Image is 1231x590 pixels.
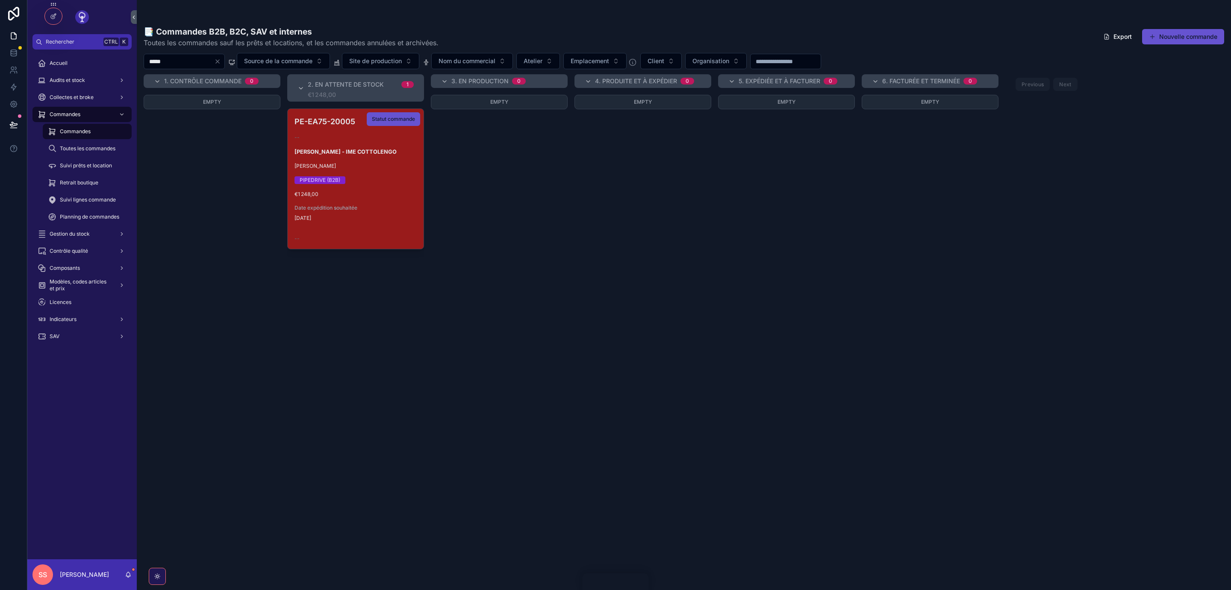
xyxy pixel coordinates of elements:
div: 1 [406,81,409,88]
button: Select Button [685,53,747,69]
span: 6. Facturée et terminée [882,77,960,85]
div: €1 248,00 [308,91,414,98]
a: Gestion du stock [32,226,132,242]
span: Toutes les commandes sauf les prêts et locations, et les commandes annulées et archivées. [144,38,439,48]
a: Composants [32,260,132,276]
button: Select Button [237,53,330,69]
span: Commandes [50,111,80,118]
button: Clear [214,58,224,65]
span: Organisation [692,57,729,65]
span: -- [294,134,300,141]
a: Indicateurs [32,312,132,327]
span: 1. Contrôle Commande [164,77,241,85]
span: Collectes et broke [50,94,94,101]
button: Nouvelle commande [1142,29,1224,44]
a: Toutes les commandes [43,141,132,156]
button: Select Button [431,53,513,69]
h3: [PERSON_NAME] - IME COTTOLENGO [294,148,417,156]
span: SS [38,570,47,580]
button: Select Button [342,53,419,69]
span: Empty [921,99,939,105]
span: Statut commande [372,116,415,123]
button: RechercherCtrlK [32,34,132,50]
span: Composants [50,265,80,272]
span: Source de la commande [244,57,312,65]
span: Planning de commandes [60,213,119,220]
button: Select Button [563,53,627,69]
span: 4. Produite et à expédier [595,77,677,85]
a: Suivi prêts et location [43,158,132,173]
button: Statut commande [367,112,420,126]
span: K [121,38,127,45]
a: Collectes et broke [32,90,132,105]
div: 0 [969,78,972,85]
span: Site de production [349,57,402,65]
span: -- [294,235,300,242]
span: SAV [50,333,59,340]
span: Gestion du stock [50,231,90,237]
span: Empty [634,99,652,105]
span: Indicateurs [50,316,77,323]
span: Suivi lignes commande [60,196,116,203]
div: 0 [686,78,689,85]
h4: PE-EA75-20005 [294,116,417,127]
button: Export [1096,29,1139,44]
span: Empty [203,99,221,105]
span: 5. Expédiée et à facturer [739,77,820,85]
span: [DATE] [294,215,417,222]
a: PE-EA75-20005--[PERSON_NAME] - IME COTTOLENGO[PERSON_NAME]PIPEDRIVE (B2B)€1 248,00Date expédition... [287,108,424,249]
a: SAV [32,329,132,344]
span: Modèles, codes articles et prix [50,278,112,292]
button: Select Button [516,53,560,69]
span: €1 248,00 [294,191,417,198]
span: Atelier [524,57,542,65]
a: Licences [32,295,132,310]
div: 0 [250,78,253,85]
p: [PERSON_NAME] [60,570,109,579]
span: Ctrl [103,38,119,46]
a: Retrait boutique [43,175,132,190]
a: Suivi lignes commande [43,192,132,207]
div: 0 [829,78,832,85]
span: Contrôle qualité [50,248,88,254]
div: 0 [517,78,521,85]
span: Toutes les commandes [60,145,115,152]
span: Licences [50,299,71,306]
a: Accueil [32,55,132,71]
span: Empty [490,99,508,105]
img: App logo [75,10,89,24]
span: 2. En attente de stock [308,80,384,89]
h1: 📑 Commandes B2B, B2C, SAV et internes [144,26,439,38]
button: Select Button [640,53,682,69]
span: Empty [777,99,795,105]
span: Client [648,57,664,65]
a: Contrôle qualité [32,243,132,259]
div: PIPEDRIVE (B2B) [300,176,340,184]
a: Planning de commandes [43,209,132,225]
span: Commandes [60,128,91,135]
span: Accueil [50,60,68,67]
span: Suivi prêts et location [60,162,112,169]
span: Rechercher [46,38,100,45]
span: 3. En production [451,77,509,85]
a: Commandes [32,107,132,122]
span: Nom du commercial [439,57,495,65]
a: Modèles, codes articles et prix [32,277,132,293]
span: [PERSON_NAME] [294,163,336,169]
span: Retrait boutique [60,179,98,186]
div: scrollable content [27,50,137,355]
span: Audits et stock [50,77,85,84]
a: Commandes [43,124,132,139]
span: Date expédition souhaitée [294,204,417,211]
a: Audits et stock [32,73,132,88]
span: Emplacement [571,57,609,65]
